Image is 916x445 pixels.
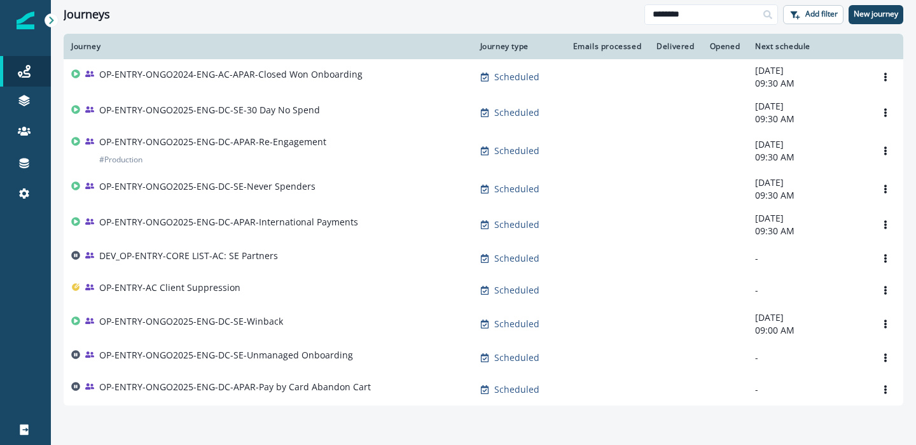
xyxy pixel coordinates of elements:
[755,77,860,90] p: 09:30 AM
[494,145,539,157] p: Scheduled
[755,113,860,125] p: 09:30 AM
[755,351,860,364] p: -
[71,41,465,52] div: Journey
[99,153,142,166] p: # Production
[755,176,860,189] p: [DATE]
[99,216,358,229] p: OP-ENTRY-ONGO2025-ENG-DC-APAR-International Payments
[64,342,903,374] a: OP-ENTRY-ONGO2025-ENG-DC-SE-Unmanaged OnboardingScheduled--Options
[571,41,641,52] div: Emails processed
[494,383,539,396] p: Scheduled
[494,71,539,83] p: Scheduled
[64,274,903,306] a: OP-ENTRY-AC Client SuppressionScheduled--Options
[494,106,539,119] p: Scheduled
[494,218,539,231] p: Scheduled
[755,212,860,225] p: [DATE]
[64,95,903,131] a: OP-ENTRY-ONGO2025-ENG-DC-SE-30 Day No SpendScheduled-[DATE]09:30 AMOptions
[755,324,860,337] p: 09:00 AM
[494,318,539,330] p: Scheduled
[783,5,843,24] button: Add filter
[875,281,896,300] button: Options
[99,68,363,81] p: OP-ENTRY-ONGO2024-ENG-AC-APAR-Closed Won Onboarding
[64,59,903,95] a: OP-ENTRY-ONGO2024-ENG-AC-APAR-Closed Won OnboardingScheduled-[DATE]09:30 AMOptions
[710,41,740,52] div: Opened
[99,104,320,117] p: OP-ENTRY-ONGO2025-ENG-DC-SE-30 Day No Spend
[64,243,903,274] a: DEV_OP-ENTRY-CORE LIST-AC: SE PartnersScheduled--Options
[755,225,860,237] p: 09:30 AM
[875,215,896,234] button: Options
[755,252,860,265] p: -
[64,374,903,406] a: OP-ENTRY-ONGO2025-ENG-DC-APAR-Pay by Card Abandon CartScheduled--Options
[875,314,896,334] button: Options
[99,180,316,193] p: OP-ENTRY-ONGO2025-ENG-DC-SE-Never Spenders
[99,349,353,362] p: OP-ENTRY-ONGO2025-ENG-DC-SE-Unmanaged Onboarding
[875,249,896,268] button: Options
[17,11,34,29] img: Inflection
[875,141,896,160] button: Options
[494,183,539,195] p: Scheduled
[64,207,903,243] a: OP-ENTRY-ONGO2025-ENG-DC-APAR-International PaymentsScheduled-[DATE]09:30 AMOptions
[755,311,860,324] p: [DATE]
[480,41,556,52] div: Journey type
[875,180,896,199] button: Options
[99,250,278,262] p: DEV_OP-ENTRY-CORE LIST-AC: SE Partners
[64,306,903,342] a: OP-ENTRY-ONGO2025-ENG-DC-SE-WinbackScheduled-[DATE]09:00 AMOptions
[875,103,896,122] button: Options
[755,151,860,164] p: 09:30 AM
[494,252,539,265] p: Scheduled
[805,10,838,18] p: Add filter
[494,351,539,364] p: Scheduled
[99,381,371,393] p: OP-ENTRY-ONGO2025-ENG-DC-APAR-Pay by Card Abandon Cart
[64,8,110,22] h1: Journeys
[854,10,898,18] p: New journey
[99,281,240,294] p: OP-ENTRY-AC Client Suppression
[875,380,896,399] button: Options
[494,284,539,297] p: Scheduled
[755,284,860,297] p: -
[656,41,694,52] div: Delivered
[64,131,903,171] a: OP-ENTRY-ONGO2025-ENG-DC-APAR-Re-Engagement#ProductionScheduled-[DATE]09:30 AMOptions
[755,100,860,113] p: [DATE]
[99,315,283,328] p: OP-ENTRY-ONGO2025-ENG-DC-SE-Winback
[64,171,903,207] a: OP-ENTRY-ONGO2025-ENG-DC-SE-Never SpendersScheduled-[DATE]09:30 AMOptions
[755,41,860,52] div: Next schedule
[875,67,896,87] button: Options
[849,5,903,24] button: New journey
[755,189,860,202] p: 09:30 AM
[755,64,860,77] p: [DATE]
[755,383,860,396] p: -
[99,136,326,148] p: OP-ENTRY-ONGO2025-ENG-DC-APAR-Re-Engagement
[875,348,896,367] button: Options
[755,138,860,151] p: [DATE]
